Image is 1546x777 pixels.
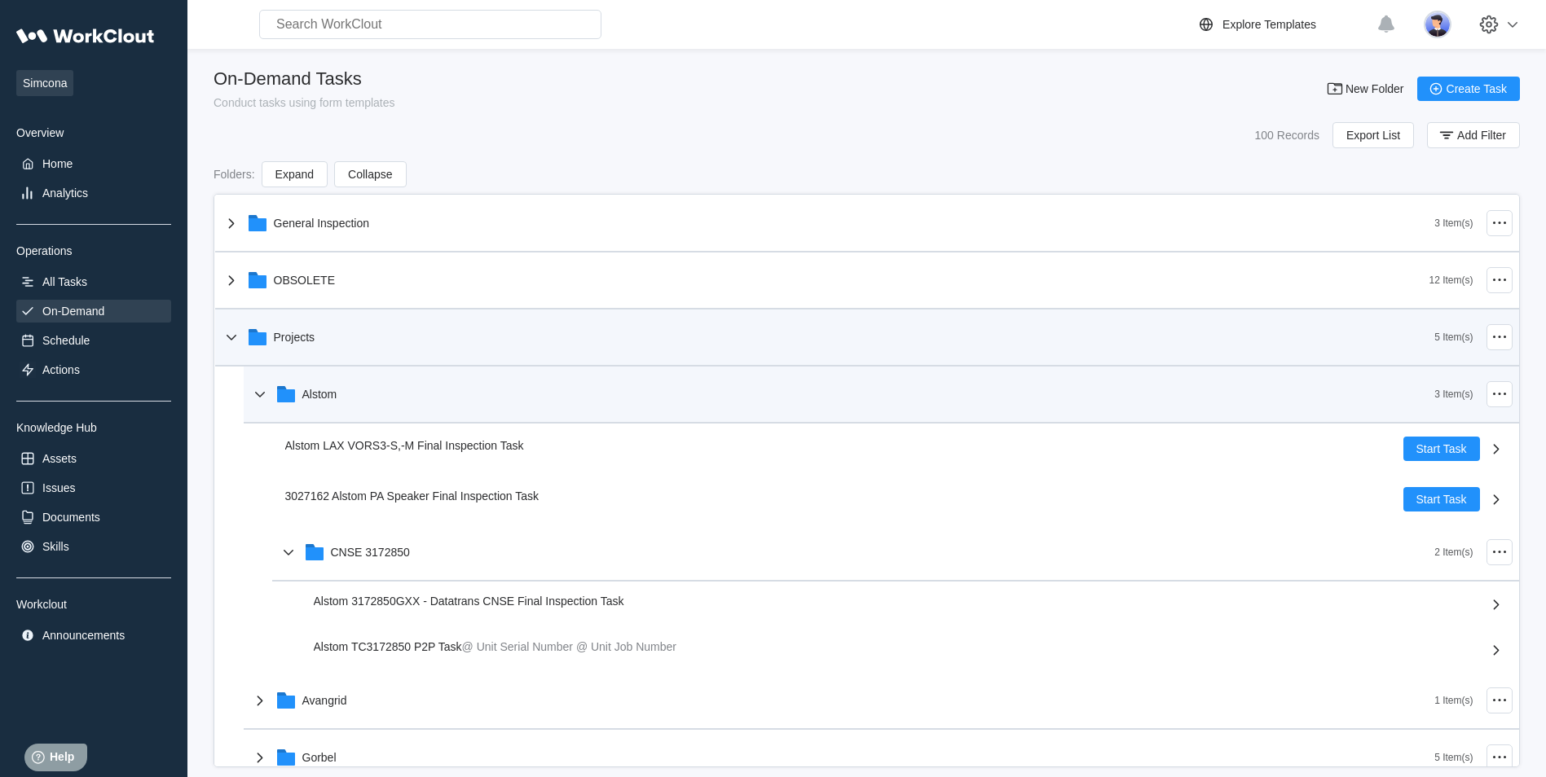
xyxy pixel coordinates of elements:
[274,274,335,287] div: OBSOLETE
[42,187,88,200] div: Analytics
[42,452,77,465] div: Assets
[272,424,1519,474] a: Alstom LAX VORS3-S,-M Final Inspection TaskStart Task
[16,300,171,323] a: On-Demand
[1346,129,1400,141] span: Export List
[1255,129,1319,142] div: 100 Records
[331,546,410,559] div: CNSE 3172850
[314,640,462,653] span: Alstom TC3172850 P2P Task
[262,161,328,187] button: Expand
[42,481,75,494] div: Issues
[42,275,87,288] div: All Tasks
[16,535,171,558] a: Skills
[1332,122,1414,148] button: Export List
[285,439,524,452] span: Alstom LAX VORS3-S,-M Final Inspection Task
[42,511,100,524] div: Documents
[334,161,406,187] button: Collapse
[302,388,337,401] div: Alstom
[1434,752,1473,763] div: 5 Item(s)
[1434,388,1473,400] div: 3 Item(s)
[16,624,171,647] a: Announcements
[1434,547,1473,558] div: 2 Item(s)
[1222,18,1316,31] div: Explore Templates
[285,489,540,503] span: 3027162 Alstom PA Speaker Final Inspection Task
[1316,77,1417,101] button: New Folder
[1427,122,1520,148] button: Add Filter
[1434,217,1473,229] div: 3 Item(s)
[275,169,314,180] span: Expand
[1457,129,1506,141] span: Add Filter
[16,506,171,529] a: Documents
[16,270,171,293] a: All Tasks
[1346,83,1404,94] span: New Folder
[1429,274,1473,286] div: 12 Item(s)
[274,217,370,230] div: General Inspection
[348,169,392,180] span: Collapse
[42,334,90,347] div: Schedule
[214,168,255,181] div: Folders :
[16,244,171,257] div: Operations
[576,640,676,653] mark: @ Unit Job Number
[42,629,125,642] div: Announcements
[1403,487,1480,511] button: Start Task
[1434,331,1473,343] div: 5 Item(s)
[16,598,171,611] div: Workclout
[462,640,573,653] mark: @ Unit Serial Number
[42,363,80,376] div: Actions
[1196,15,1368,34] a: Explore Templates
[272,474,1519,525] a: 3027162 Alstom PA Speaker Final Inspection TaskStart Task
[16,421,171,434] div: Knowledge Hub
[16,70,73,96] span: Simcona
[1416,494,1467,505] span: Start Task
[302,751,337,764] div: Gorbel
[1403,437,1480,461] button: Start Task
[1424,11,1451,38] img: user-5.png
[16,329,171,352] a: Schedule
[16,476,171,499] a: Issues
[42,157,73,170] div: Home
[259,10,601,39] input: Search WorkClout
[16,152,171,175] a: Home
[302,694,347,707] div: Avangrid
[1416,443,1467,454] span: Start Task
[16,447,171,470] a: Assets
[42,540,69,553] div: Skills
[314,595,624,608] span: Alstom 3172850GXX - Datatrans CNSE Final Inspection Task
[42,305,104,318] div: On-Demand
[274,331,315,344] div: Projects
[1417,77,1520,101] button: Create Task
[1447,83,1507,94] span: Create Task
[214,96,395,109] div: Conduct tasks using form templates
[214,68,395,90] div: On-Demand Tasks
[16,182,171,204] a: Analytics
[1434,695,1473,706] div: 1 Item(s)
[16,126,171,139] div: Overview
[16,358,171,381] a: Actions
